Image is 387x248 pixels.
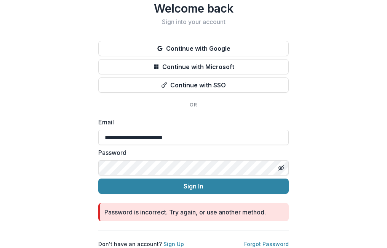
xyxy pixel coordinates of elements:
[98,148,284,157] label: Password
[163,241,184,247] a: Sign Up
[104,208,266,217] div: Password is incorrect. Try again, or use another method.
[98,77,289,93] button: Continue with SSO
[244,241,289,247] a: Forgot Password
[98,179,289,194] button: Sign In
[98,41,289,56] button: Continue with Google
[275,162,287,174] button: Toggle password visibility
[98,118,284,127] label: Email
[98,240,184,248] p: Don't have an account?
[98,18,289,26] h2: Sign into your account
[98,59,289,74] button: Continue with Microsoft
[98,2,289,15] h1: Welcome back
